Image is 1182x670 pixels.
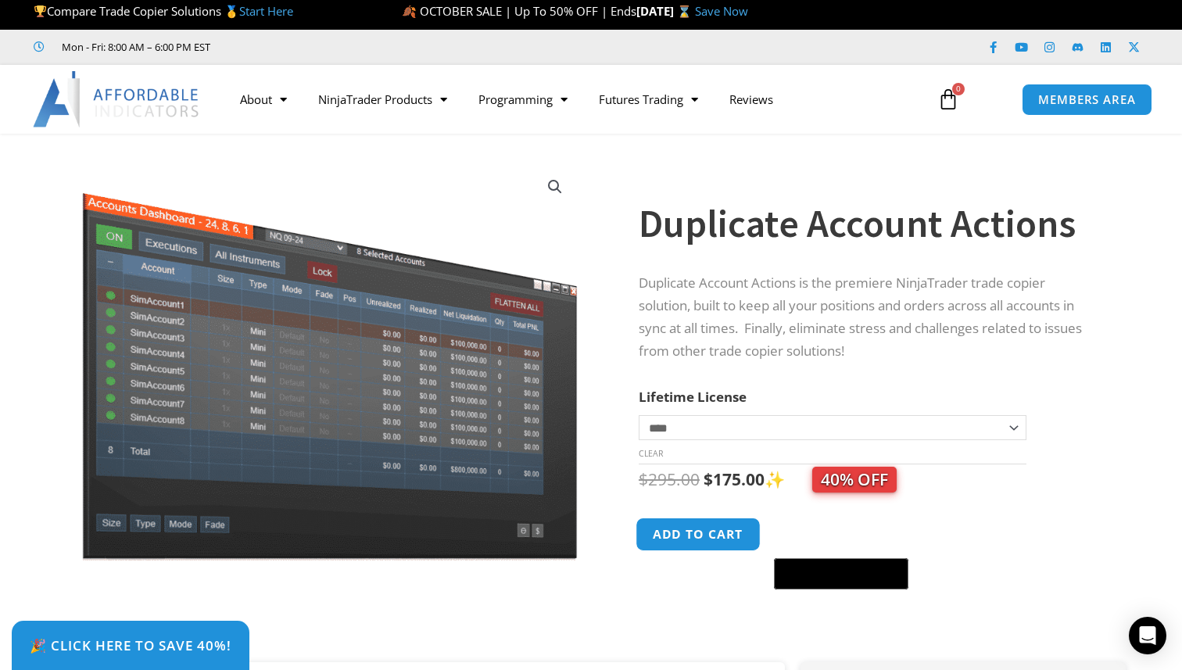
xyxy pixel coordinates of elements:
a: 🎉 Click Here to save 40%! [12,621,249,670]
span: Mon - Fri: 8:00 AM – 6:00 PM EST [58,38,210,56]
a: Clear options [639,448,663,459]
h1: Duplicate Account Actions [639,196,1095,251]
nav: Menu [224,81,922,117]
a: Save Now [695,3,748,19]
span: 🍂 OCTOBER SALE | Up To 50% OFF | Ends [402,3,636,19]
a: NinjaTrader Products [303,81,463,117]
span: ✨ [765,468,897,490]
span: 0 [952,83,965,95]
iframe: Secure express checkout frame [771,516,912,554]
a: Start Here [239,3,293,19]
span: 40% OFF [812,467,897,493]
div: Open Intercom Messenger [1129,617,1166,654]
a: Programming [463,81,583,117]
a: 0 [914,77,983,122]
button: Buy with GPay [774,558,908,589]
span: Compare Trade Copier Solutions 🥇 [34,3,293,19]
span: 🎉 Click Here to save 40%! [30,639,231,652]
iframe: Customer reviews powered by Trustpilot [232,39,467,55]
img: LogoAI | Affordable Indicators – NinjaTrader [33,71,201,127]
span: MEMBERS AREA [1038,94,1136,106]
a: View full-screen image gallery [541,173,569,201]
a: About [224,81,303,117]
span: $ [639,468,648,490]
strong: [DATE] ⌛ [636,3,695,19]
iframe: PayPal Message 1 [639,600,1095,613]
img: 🏆 [34,5,46,17]
a: Reviews [714,81,789,117]
p: Duplicate Account Actions is the premiere NinjaTrader trade copier solution, built to keep all yo... [639,272,1095,363]
label: Lifetime License [639,388,747,406]
a: Futures Trading [583,81,714,117]
bdi: 175.00 [704,468,765,490]
bdi: 295.00 [639,468,700,490]
span: $ [704,468,713,490]
button: Add to cart [636,518,761,551]
a: MEMBERS AREA [1022,84,1152,116]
